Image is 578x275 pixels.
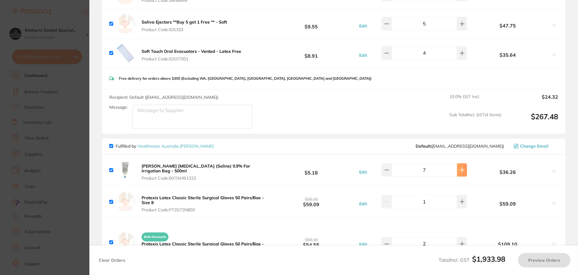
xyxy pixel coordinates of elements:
[116,192,135,211] img: empty.jpg
[468,169,547,175] b: $36.26
[140,163,266,181] button: [PERSON_NAME] [MEDICAL_DATA] (Saline) 0.9% For Irrigation Bag - 500ml Product Code:BXTAHB1323
[357,201,369,206] button: Edit
[140,195,266,213] button: Protexis Latex Classic Sterile Surgical Gloves 50 Pairs/Box - Size 8 Product Code:PT2D72N80X
[137,143,214,149] a: Healthware Australia [PERSON_NAME]
[116,43,135,63] img: MnU5eW56Zw
[142,27,227,32] span: Product Code: IDS333
[142,176,264,181] span: Product Code: BXTAHB1323
[416,143,431,149] b: Default
[266,18,356,29] b: $9.55
[266,196,356,207] b: $59.09
[142,232,168,241] span: Bulk Discounts
[142,207,264,212] span: Product Code: PT2D72N80X
[140,230,266,259] button: Bulk Discounts Protexis Latex Classic Sterile Surgical Gloves 50 Pairs/Box - Size 6.5 Product Cod...
[116,232,135,252] img: empty.jpg
[520,144,548,149] span: Change Email
[140,49,243,61] button: Soft Touch Oral Evacuators - Vented - Latex Free Product Code:IDSST001
[97,253,127,267] button: Clear Orders
[449,112,501,129] span: Sub Total Incl. GST ( 4 Items)
[109,105,128,110] label: Message:
[416,144,504,149] span: info@healthwareaustralia.com.au
[357,241,369,247] button: Edit
[266,165,356,176] b: $5.18
[439,257,505,263] span: Total Incl. GST
[357,23,369,29] button: Edit
[506,112,558,129] output: $267.48
[468,201,547,206] b: $59.09
[305,237,318,242] span: $68.18
[357,53,369,58] button: Edit
[142,163,250,174] b: [PERSON_NAME] [MEDICAL_DATA] (Saline) 0.9% For Irrigation Bag - 500ml
[506,94,558,107] output: $24.32
[119,76,372,81] p: Free delivery for orders above $300 (Excluding WA, [GEOGRAPHIC_DATA], [GEOGRAPHIC_DATA], [GEOGRAP...
[468,52,547,58] b: $35.64
[140,19,229,32] button: Saliva Ejectors **Buy 5 get 1 Free ** - Soft Product Code:IDS333
[468,23,547,28] b: $47.75
[472,254,505,264] b: $1,933.98
[116,14,135,34] img: empty.jpg
[142,19,227,25] b: Saliva Ejectors **Buy 5 get 1 Free ** - Soft
[142,49,241,54] b: Soft Touch Oral Evacuators - Vented - Latex Free
[449,94,501,107] span: 10.0 % GST Incl.
[518,253,570,267] button: Preview Orders
[116,160,135,180] img: cmx4MGhyeA
[266,237,356,248] b: $54.55
[357,169,369,175] button: Edit
[266,47,356,59] b: $8.91
[142,56,241,61] span: Product Code: IDSST001
[109,94,218,100] span: Recipient: Default ( [EMAIL_ADDRESS][DOMAIN_NAME] )
[116,144,214,149] p: Fulfilled by
[142,195,264,205] b: Protexis Latex Classic Sterile Surgical Gloves 50 Pairs/Box - Size 8
[305,197,318,202] span: $68.18
[512,143,558,149] button: Change Email
[142,241,264,251] b: Protexis Latex Classic Sterile Surgical Gloves 50 Pairs/Box - Size 6.5
[468,241,547,247] b: $109.10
